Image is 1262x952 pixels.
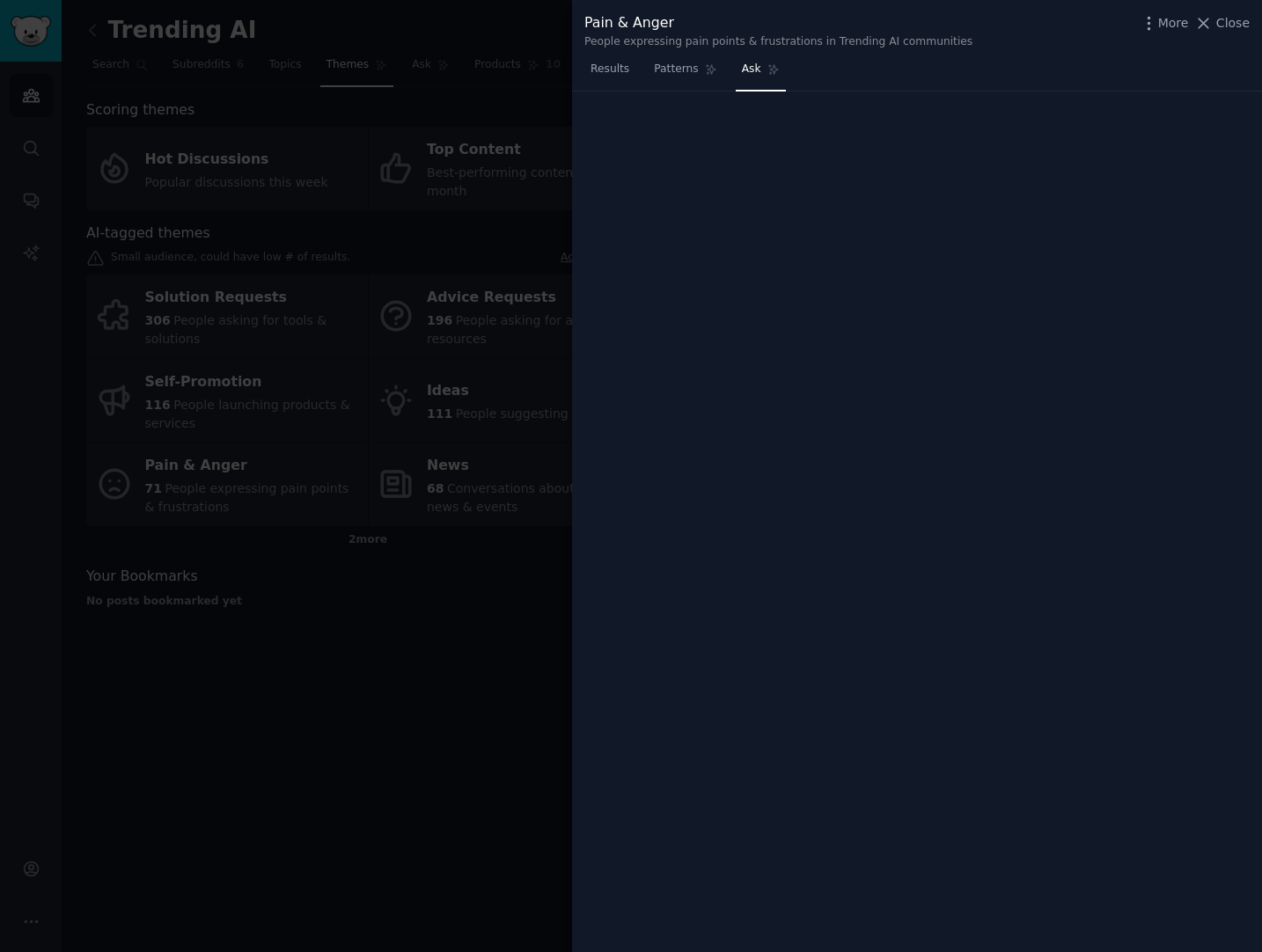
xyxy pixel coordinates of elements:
button: More [1140,14,1189,33]
span: Ask [742,62,761,77]
span: Results [591,62,629,77]
button: Close [1194,14,1250,33]
a: Results [584,55,635,92]
a: Patterns [648,55,723,92]
a: Ask [736,55,786,92]
span: More [1158,14,1189,33]
span: Patterns [654,62,698,77]
span: Close [1216,14,1250,33]
div: Pain & Anger [584,12,972,34]
div: People expressing pain points & frustrations in Trending AI communities [584,34,972,50]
